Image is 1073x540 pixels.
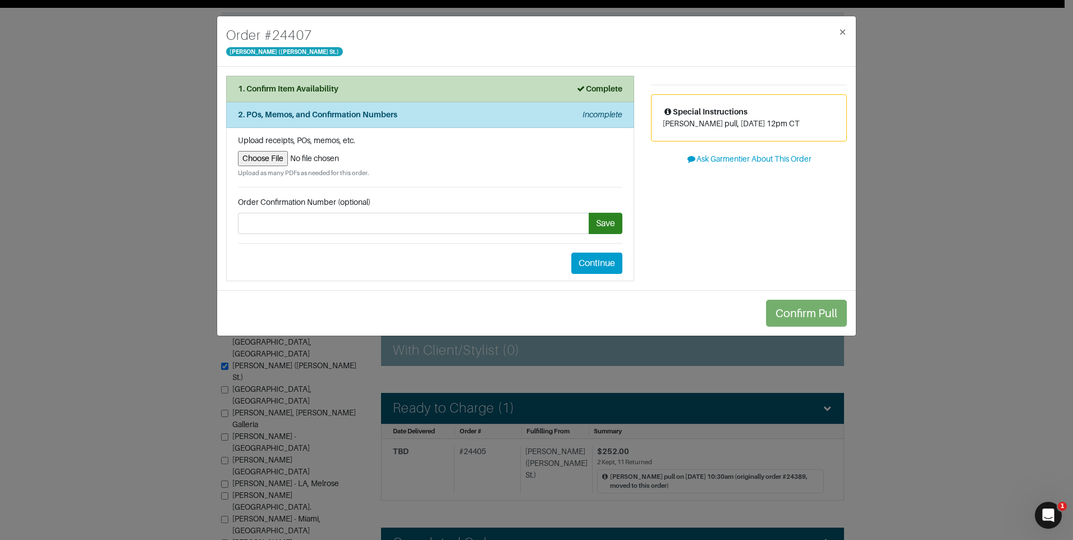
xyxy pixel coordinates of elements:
iframe: Intercom live chat [1035,502,1062,529]
span: Special Instructions [663,107,748,116]
strong: 2. POs, Memos, and Confirmation Numbers [238,110,397,119]
button: Save [589,213,622,234]
span: × [838,24,847,39]
h4: Order # 24407 [226,25,343,45]
label: Order Confirmation Number (optional) [238,196,370,208]
strong: Complete [576,84,622,93]
button: Close [829,16,856,48]
strong: 1. Confirm Item Availability [238,84,338,93]
button: Continue [571,253,622,274]
span: [PERSON_NAME] ([PERSON_NAME] St.) [226,47,343,56]
em: Incomplete [583,110,622,119]
label: Upload receipts, POs, memos, etc. [238,135,355,147]
p: [PERSON_NAME] pull, [DATE] 12pm CT [663,118,835,130]
button: Ask Garmentier About This Order [651,150,847,168]
small: Upload as many PDFs as needed for this order. [238,168,622,178]
button: Confirm Pull [766,300,847,327]
span: 1 [1058,502,1067,511]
